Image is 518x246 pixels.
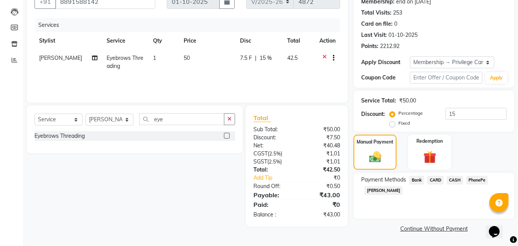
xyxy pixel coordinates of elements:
div: ₹0 [305,174,346,182]
label: Fixed [398,120,410,127]
span: 15 % [260,54,272,62]
th: Qty [148,32,179,50]
div: Coupon Code [361,74,409,82]
th: Total [283,32,315,50]
div: Payable: [248,190,297,200]
div: 2212.92 [380,42,400,50]
th: Price [179,32,235,50]
iframe: chat widget [486,215,510,238]
input: Search or Scan [139,113,224,125]
span: Bank [409,176,424,185]
a: Add Tip [248,174,305,182]
input: Enter Offer / Coupon Code [410,72,482,84]
span: Total [253,114,271,122]
span: 42.5 [287,54,298,61]
div: Apply Discount [361,58,409,66]
span: [PERSON_NAME] [39,54,82,61]
span: PhonePe [466,176,488,185]
div: Total Visits: [361,9,391,17]
th: Service [102,32,148,50]
div: ₹42.50 [297,166,346,174]
span: 50 [184,54,190,61]
label: Percentage [398,110,423,117]
div: Card on file: [361,20,393,28]
div: Sub Total: [248,125,297,134]
div: ₹0.50 [297,182,346,190]
div: ( ) [248,150,297,158]
span: CGST [253,150,268,157]
div: Last Visit: [361,31,387,39]
span: [PERSON_NAME] [364,186,403,195]
div: ₹43.00 [297,190,346,200]
span: 7.5 F [240,54,252,62]
th: Action [315,32,340,50]
div: Services [35,18,346,32]
span: Payment Methods [361,176,406,184]
div: Eyebrows Threading [35,132,85,140]
div: Service Total: [361,97,396,105]
div: Discount: [248,134,297,142]
th: Disc [235,32,283,50]
div: Paid: [248,200,297,209]
span: 2.5% [269,158,280,165]
th: Stylist [35,32,102,50]
span: CARD [427,176,444,185]
div: ₹50.00 [399,97,416,105]
button: Apply [485,72,507,84]
div: ₹50.00 [297,125,346,134]
div: ₹43.00 [297,211,346,219]
div: ₹7.50 [297,134,346,142]
div: Balance : [248,211,297,219]
div: Net: [248,142,297,150]
span: | [255,54,257,62]
div: 01-10-2025 [388,31,418,39]
div: ₹1.01 [297,158,346,166]
div: 0 [394,20,397,28]
div: 253 [393,9,402,17]
label: Manual Payment [357,139,393,145]
div: ₹40.48 [297,142,346,150]
div: ₹1.01 [297,150,346,158]
span: CASH [447,176,463,185]
img: _gift.svg [419,149,440,165]
div: Round Off: [248,182,297,190]
div: ₹0 [297,200,346,209]
span: 1 [153,54,156,61]
a: Continue Without Payment [355,225,513,233]
div: Discount: [361,110,385,118]
span: 2.5% [269,150,281,157]
div: ( ) [248,158,297,166]
div: Total: [248,166,297,174]
img: _cash.svg [365,150,385,164]
span: SGST [253,158,267,165]
div: Points: [361,42,378,50]
label: Redemption [416,138,443,145]
span: Eyebrows Threading [107,54,143,69]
